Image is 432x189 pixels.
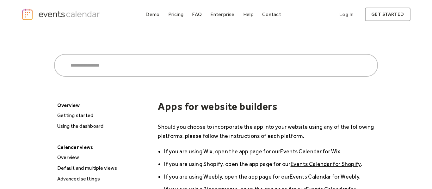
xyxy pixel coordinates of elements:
[210,13,234,16] div: Enterprise
[164,159,378,168] li: If you are using Shopify, open the app page for our .
[145,13,159,16] div: Demo
[164,147,378,156] li: If you are using Wix, open the app page for our .
[291,161,361,167] a: Events Calendar for Shopify
[54,142,139,152] div: Calendar views
[241,10,256,19] a: Help
[54,100,139,110] div: Overview
[189,10,204,19] a: FAQ
[168,13,184,16] div: Pricing
[365,8,410,21] a: get started
[260,10,284,19] a: Contact
[164,172,378,181] li: If you are using Weebly, open the app page for our .
[143,10,162,19] a: Demo
[158,122,378,140] p: Should you choose to incorporate the app into your website using any of the following platforms, ...
[55,175,139,183] a: Advanced settings
[55,111,139,120] a: Getting started
[192,13,202,16] div: FAQ
[22,8,102,21] a: home
[262,13,281,16] div: Contact
[243,13,254,16] div: Help
[333,8,360,21] a: Log In
[290,173,359,180] a: Events Calendar for Weebly
[208,10,237,19] a: Enterprise
[55,153,139,162] a: Overview
[280,148,340,155] a: Events Calendar for Wix
[55,122,139,130] a: Using the dashboard
[158,100,378,112] h1: Apps for website builders
[55,164,139,172] a: Default and multiple views
[166,10,186,19] a: Pricing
